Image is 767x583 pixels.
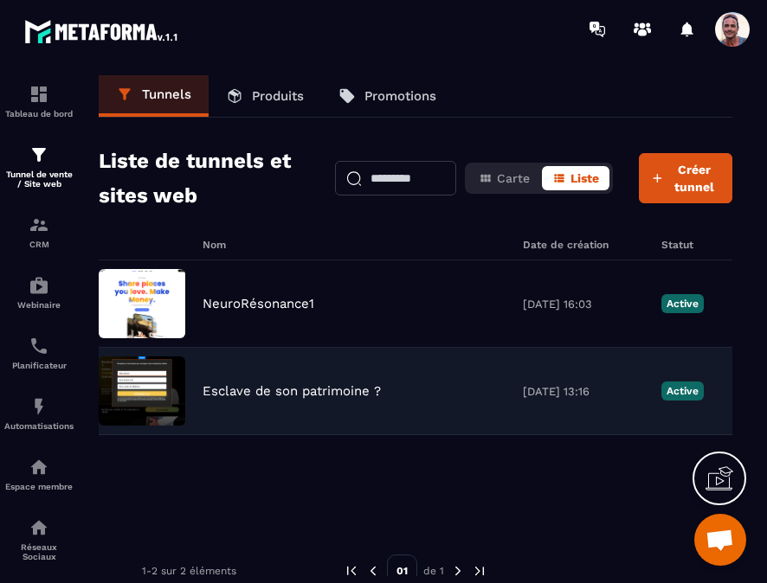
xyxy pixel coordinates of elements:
[450,563,466,579] img: next
[472,563,487,579] img: next
[4,383,74,444] a: automationsautomationsAutomatisations
[203,383,381,399] p: Esclave de son patrimoine ?
[468,166,540,190] button: Carte
[661,239,722,251] h6: Statut
[209,75,321,117] a: Produits
[570,171,599,185] span: Liste
[252,88,304,104] p: Produits
[523,385,644,398] p: [DATE] 13:16
[99,75,209,117] a: Tunnels
[523,239,644,251] h6: Date de création
[142,86,191,102] p: Tunnels
[423,564,444,578] p: de 1
[203,296,314,311] p: NeuroRésonance1
[661,381,704,400] p: Active
[4,170,74,189] p: Tunnel de vente / Site web
[29,457,49,477] img: automations
[29,84,49,105] img: formation
[29,215,49,235] img: formation
[29,517,49,538] img: social-network
[4,444,74,504] a: automationsautomationsEspace membre
[4,109,74,119] p: Tableau de bord
[4,300,74,310] p: Webinaire
[29,336,49,356] img: scheduler
[29,144,49,165] img: formation
[4,262,74,323] a: automationsautomationsWebinaire
[4,131,74,202] a: formationformationTunnel de vente / Site web
[364,88,436,104] p: Promotions
[661,294,704,313] p: Active
[4,71,74,131] a: formationformationTableau de bord
[29,275,49,296] img: automations
[203,239,506,251] h6: Nom
[99,356,185,426] img: image
[142,565,236,577] p: 1-2 sur 2 éléments
[99,144,309,213] h2: Liste de tunnels et sites web
[4,504,74,574] a: social-networksocial-networkRéseaux Sociaux
[365,563,381,579] img: prev
[668,161,721,195] span: Créer tunnel
[4,482,74,491] p: Espace membre
[4,361,74,370] p: Planificateur
[99,269,185,338] img: image
[497,171,530,185] span: Carte
[542,166,609,190] button: Liste
[4,542,74,561] p: Réseaux Sociaux
[694,514,746,566] a: Ouvrir le chat
[344,563,359,579] img: prev
[639,153,732,203] button: Créer tunnel
[523,298,644,311] p: [DATE] 16:03
[4,240,74,249] p: CRM
[4,421,74,431] p: Automatisations
[29,396,49,417] img: automations
[321,75,454,117] a: Promotions
[4,323,74,383] a: schedulerschedulerPlanificateur
[24,16,180,47] img: logo
[4,202,74,262] a: formationformationCRM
